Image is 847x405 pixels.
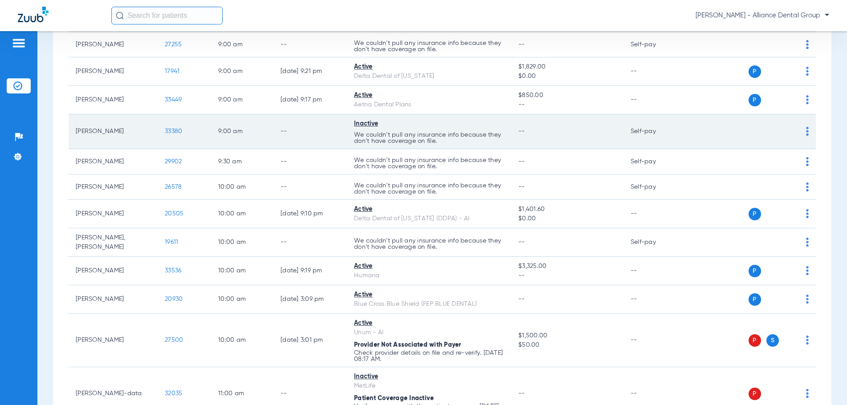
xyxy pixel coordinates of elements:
span: -- [518,100,616,109]
td: [DATE] 3:01 PM [273,314,347,367]
span: $3,325.00 [518,262,616,271]
td: -- [623,57,684,86]
td: -- [623,285,684,314]
span: -- [518,390,525,397]
td: 10:00 AM [211,257,273,285]
p: We couldn’t pull any insurance info because they don’t have coverage on file. [354,40,504,53]
td: [PERSON_NAME] [69,200,158,228]
td: [PERSON_NAME] [69,32,158,57]
td: 9:00 AM [211,114,273,149]
span: 33449 [165,97,182,103]
span: [PERSON_NAME] - Alliance Dental Group [696,11,829,20]
img: group-dot-blue.svg [806,40,809,49]
td: 9:00 AM [211,32,273,57]
span: 32035 [165,390,182,397]
td: -- [623,200,684,228]
span: 20930 [165,296,183,302]
td: -- [623,314,684,367]
span: 33380 [165,128,182,134]
img: group-dot-blue.svg [806,336,809,344]
img: Zuub Logo [18,7,49,22]
td: [PERSON_NAME] [69,257,158,285]
td: 9:30 AM [211,149,273,174]
div: Blue Cross Blue Shield (FEP BLUE DENTAL) [354,300,504,309]
span: Patient Coverage Inactive [354,395,434,401]
p: We couldn’t pull any insurance info because they don’t have coverage on file. [354,182,504,195]
td: 10:00 AM [211,174,273,200]
img: group-dot-blue.svg [806,182,809,191]
img: hamburger-icon [12,38,26,49]
div: Active [354,91,504,100]
span: P [749,208,761,220]
span: $0.00 [518,72,616,81]
td: [DATE] 3:09 PM [273,285,347,314]
p: We couldn’t pull any insurance info because they don’t have coverage on file. [354,238,504,250]
span: -- [518,239,525,245]
img: group-dot-blue.svg [806,266,809,275]
td: -- [273,149,347,174]
img: group-dot-blue.svg [806,295,809,304]
span: Provider Not Associated with Payer [354,342,461,348]
td: Self-pay [623,149,684,174]
span: 26578 [165,184,182,190]
span: 27500 [165,337,183,343]
td: 10:00 AM [211,314,273,367]
span: $1,500.00 [518,331,616,340]
td: [DATE] 9:19 PM [273,257,347,285]
td: 10:00 AM [211,285,273,314]
div: Delta Dental of [US_STATE] [354,72,504,81]
span: S [766,334,779,347]
span: -- [518,271,616,280]
span: -- [518,296,525,302]
img: group-dot-blue.svg [806,95,809,104]
div: MetLife [354,381,504,391]
td: [PERSON_NAME], [PERSON_NAME] [69,228,158,257]
span: $1,829.00 [518,62,616,72]
p: We couldn’t pull any insurance info because they don’t have coverage on file. [354,157,504,170]
span: 27255 [165,41,182,48]
td: Self-pay [623,228,684,257]
td: [PERSON_NAME] [69,174,158,200]
div: Active [354,262,504,271]
td: [DATE] 9:10 PM [273,200,347,228]
span: $50.00 [518,340,616,350]
td: 10:00 AM [211,228,273,257]
span: 17941 [165,68,179,74]
td: -- [623,86,684,114]
img: group-dot-blue.svg [806,238,809,247]
input: Search for patients [111,7,223,24]
span: 33536 [165,267,181,274]
span: 19611 [165,239,178,245]
td: -- [273,114,347,149]
td: -- [273,32,347,57]
td: Self-pay [623,174,684,200]
span: -- [518,41,525,48]
div: Active [354,205,504,214]
span: P [749,94,761,106]
td: -- [273,174,347,200]
span: P [749,334,761,347]
img: group-dot-blue.svg [806,127,809,136]
div: Active [354,290,504,300]
img: group-dot-blue.svg [806,209,809,218]
td: [PERSON_NAME] [69,86,158,114]
td: -- [273,228,347,257]
td: [PERSON_NAME] [69,285,158,314]
td: Self-pay [623,114,684,149]
td: [PERSON_NAME] [69,114,158,149]
span: $0.00 [518,214,616,223]
span: P [749,265,761,277]
img: Search Icon [116,12,124,20]
p: Check provider details on file and re-verify. [DATE] 08:17 AM. [354,350,504,362]
div: Inactive [354,372,504,381]
td: [PERSON_NAME] [69,314,158,367]
span: -- [518,158,525,165]
span: $1,401.60 [518,205,616,214]
span: 29902 [165,158,182,165]
div: Inactive [354,119,504,129]
div: Delta Dental of [US_STATE] (DDPA) - AI [354,214,504,223]
p: We couldn’t pull any insurance info because they don’t have coverage on file. [354,132,504,144]
td: 9:00 AM [211,86,273,114]
span: $850.00 [518,91,616,100]
span: P [749,65,761,78]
